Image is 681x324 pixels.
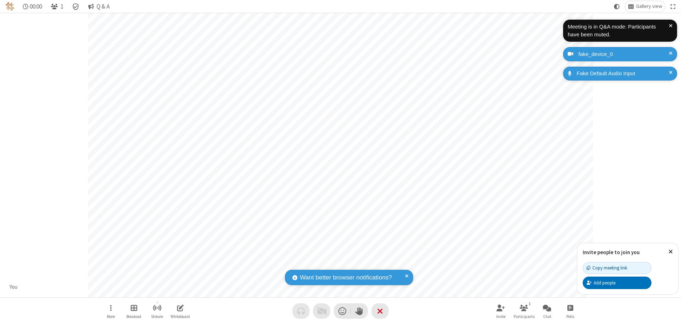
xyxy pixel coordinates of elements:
[85,1,113,12] button: Q & A
[636,4,662,9] span: Gallery view
[6,2,14,11] img: QA Selenium DO NOT DELETE OR CHANGE
[69,1,83,12] div: Meeting details Encryption enabled
[583,277,651,289] button: Add people
[587,264,627,271] div: Copy meeting link
[170,301,191,321] button: Open shared whiteboard
[20,1,45,12] div: Timer
[123,301,145,321] button: Manage Breakout Rooms
[48,1,66,12] button: Open participant list
[583,249,640,256] label: Invite people to join you
[527,300,533,307] div: 1
[126,314,141,319] span: Breakout
[568,23,669,39] div: Meeting is in Q&A mode: Participants have been muted.
[334,303,351,319] button: Send a reaction
[574,70,672,78] div: Fake Default Audio Input
[543,314,551,319] span: Chat
[536,301,558,321] button: Open chat
[100,301,121,321] button: Open menu
[313,303,330,319] button: Video
[576,50,672,58] div: fake_device_0
[7,283,20,291] div: You
[146,301,168,321] button: Start streaming
[625,1,665,12] button: Change layout
[513,301,535,321] button: Open participant list
[514,314,535,319] span: Participants
[351,303,368,319] button: Raise hand
[566,314,574,319] span: Polls
[668,1,679,12] button: Fullscreen
[490,301,511,321] button: Invite participants (Alt+I)
[663,243,678,261] button: Close popover
[61,3,63,10] span: 1
[560,301,581,321] button: Open poll
[611,1,623,12] button: Using system theme
[300,273,392,282] span: Want better browser notifications?
[371,303,389,319] button: End or leave meeting
[107,314,115,319] span: More
[97,3,110,10] span: Q & A
[292,303,310,319] button: Audio problem - check your Internet connection or call by phone
[496,314,505,319] span: Invite
[171,314,190,319] span: Whiteboard
[583,262,651,274] button: Copy meeting link
[151,314,163,319] span: Stream
[30,3,42,10] span: 00:00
